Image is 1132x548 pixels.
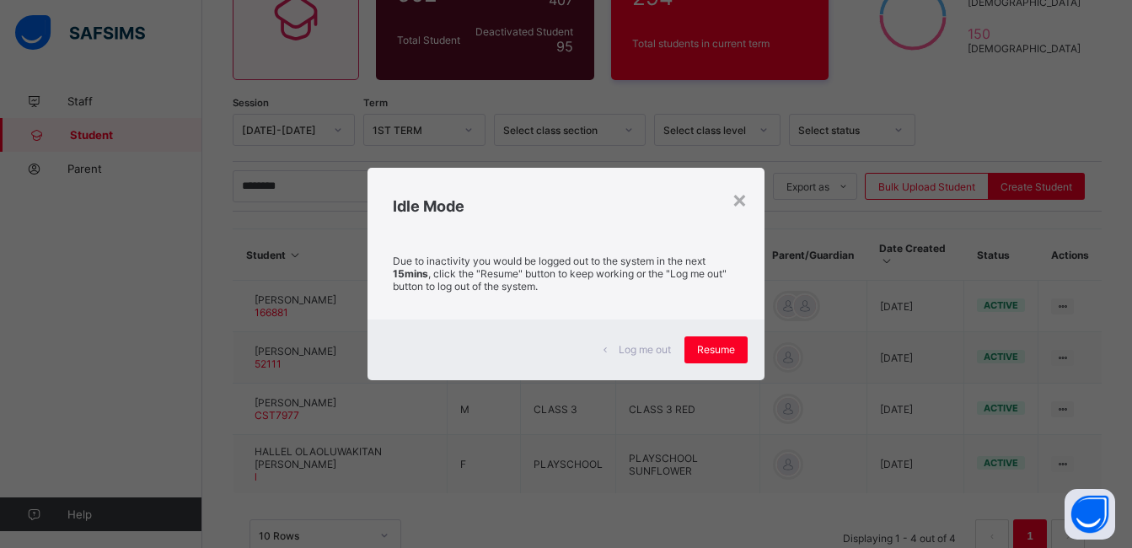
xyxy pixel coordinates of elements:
[697,343,735,356] span: Resume
[393,255,738,293] p: Due to inactivity you would be logged out to the system in the next , click the "Resume" button t...
[1065,489,1115,540] button: Open asap
[732,185,748,213] div: ×
[619,343,671,356] span: Log me out
[393,267,428,280] strong: 15mins
[393,197,738,215] h2: Idle Mode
